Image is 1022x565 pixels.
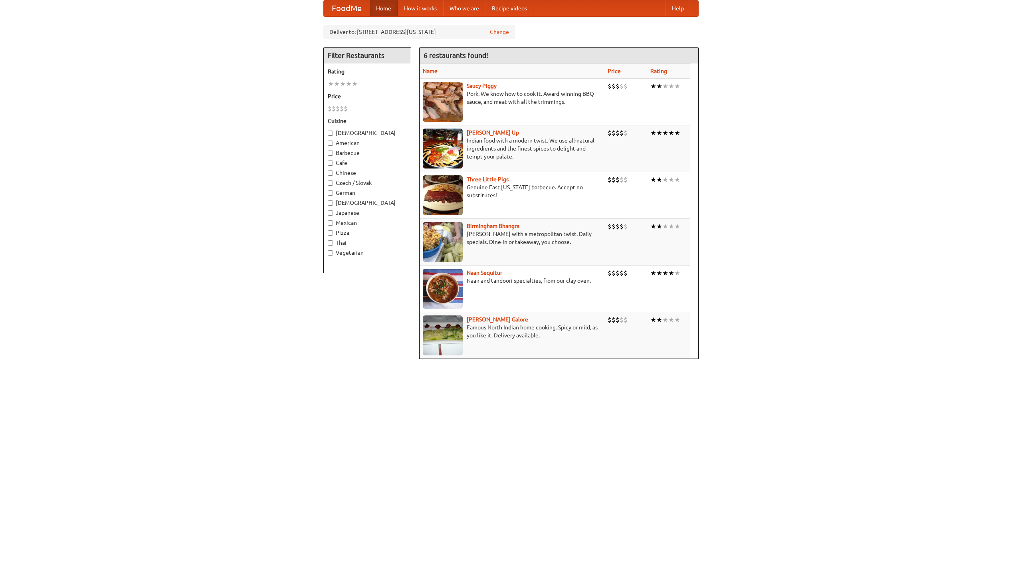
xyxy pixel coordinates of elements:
[620,82,624,91] li: $
[674,315,680,324] li: ★
[467,316,528,323] a: [PERSON_NAME] Galore
[328,209,407,217] label: Japanese
[328,200,333,206] input: [DEMOGRAPHIC_DATA]
[328,250,333,256] input: Vegetarian
[423,68,438,74] a: Name
[423,90,601,106] p: Pork. We know how to cook it. Award-winning BBQ sauce, and meat with all the trimmings.
[612,82,616,91] li: $
[423,222,463,262] img: bhangra.jpg
[328,220,333,226] input: Mexican
[650,222,656,231] li: ★
[328,199,407,207] label: [DEMOGRAPHIC_DATA]
[624,82,628,91] li: $
[650,175,656,184] li: ★
[620,315,624,324] li: $
[620,222,624,231] li: $
[608,175,612,184] li: $
[340,104,344,113] li: $
[328,149,407,157] label: Barbecue
[328,249,407,257] label: Vegetarian
[467,270,502,276] a: Naan Sequitur
[608,82,612,91] li: $
[328,169,407,177] label: Chinese
[674,175,680,184] li: ★
[328,219,407,227] label: Mexican
[624,269,628,278] li: $
[328,189,407,197] label: German
[346,79,352,88] li: ★
[662,129,668,137] li: ★
[423,277,601,285] p: Naan and tandoori specialties, from our clay oven.
[624,129,628,137] li: $
[328,190,333,196] input: German
[370,0,398,16] a: Home
[624,315,628,324] li: $
[423,129,463,169] img: curryup.jpg
[467,83,497,89] a: Saucy Piggy
[608,269,612,278] li: $
[467,223,519,229] a: Birmingham Bhangra
[668,129,674,137] li: ★
[328,104,332,113] li: $
[328,141,333,146] input: American
[328,180,333,186] input: Czech / Slovak
[490,28,509,36] a: Change
[650,68,667,74] a: Rating
[650,269,656,278] li: ★
[674,82,680,91] li: ★
[328,117,407,125] h5: Cuisine
[423,315,463,355] img: currygalore.jpg
[656,315,662,324] li: ★
[612,222,616,231] li: $
[656,175,662,184] li: ★
[620,175,624,184] li: $
[668,222,674,231] li: ★
[328,170,333,176] input: Chinese
[328,129,407,137] label: [DEMOGRAPHIC_DATA]
[336,104,340,113] li: $
[340,79,346,88] li: ★
[674,129,680,137] li: ★
[608,315,612,324] li: $
[328,139,407,147] label: American
[616,82,620,91] li: $
[608,68,621,74] a: Price
[612,315,616,324] li: $
[324,48,411,63] h4: Filter Restaurants
[656,129,662,137] li: ★
[328,230,333,236] input: Pizza
[616,269,620,278] li: $
[443,0,485,16] a: Who we are
[324,0,370,16] a: FoodMe
[662,315,668,324] li: ★
[332,104,336,113] li: $
[423,82,463,122] img: saucy.jpg
[328,229,407,237] label: Pizza
[328,161,333,166] input: Cafe
[662,82,668,91] li: ★
[344,104,348,113] li: $
[668,175,674,184] li: ★
[668,82,674,91] li: ★
[616,175,620,184] li: $
[612,175,616,184] li: $
[485,0,533,16] a: Recipe videos
[423,323,601,339] p: Famous North Indian home cooking. Spicy or mild, as you like it. Delivery available.
[424,52,488,59] ng-pluralize: 6 restaurants found!
[467,176,509,182] a: Three Little Pigs
[662,222,668,231] li: ★
[423,175,463,215] img: littlepigs.jpg
[650,82,656,91] li: ★
[665,0,690,16] a: Help
[328,159,407,167] label: Cafe
[612,269,616,278] li: $
[328,131,333,136] input: [DEMOGRAPHIC_DATA]
[423,269,463,309] img: naansequitur.jpg
[423,183,601,199] p: Genuine East [US_STATE] barbecue. Accept no substitutes!
[398,0,443,16] a: How it works
[656,269,662,278] li: ★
